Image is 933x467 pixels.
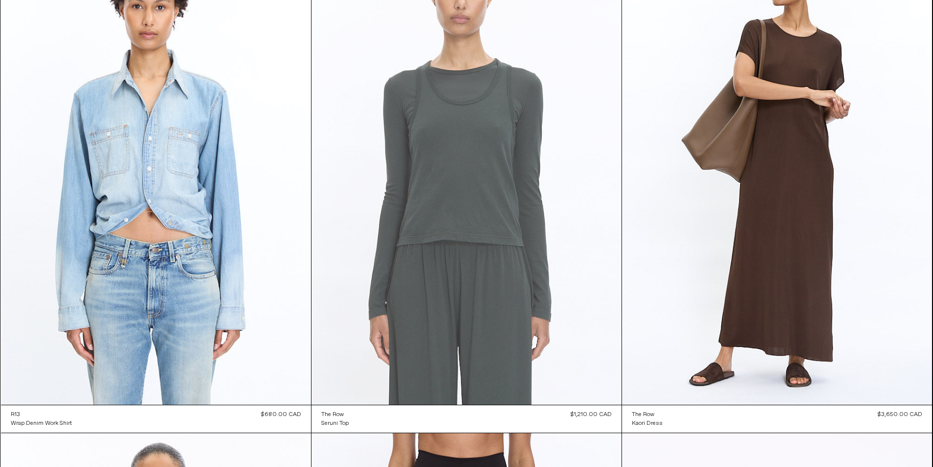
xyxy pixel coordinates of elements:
[261,410,301,419] div: $680.00 CAD
[571,410,612,419] div: $1,210.00 CAD
[878,410,922,419] div: $3,650.00 CAD
[11,411,20,419] div: R13
[321,411,344,419] div: The Row
[632,411,654,419] div: The Row
[632,419,663,428] a: Kaori Dress
[321,410,349,419] a: The Row
[321,419,349,428] a: Seruni Top
[632,410,663,419] a: The Row
[11,410,72,419] a: R13
[11,419,72,428] a: Wrap Denim Work Shirt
